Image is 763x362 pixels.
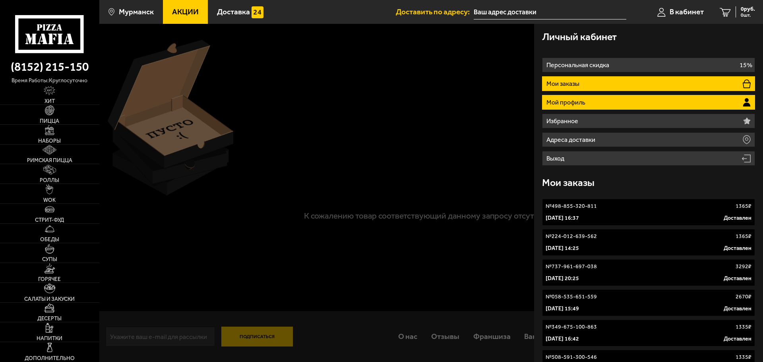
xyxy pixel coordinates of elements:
[546,137,597,143] p: Адреса доставки
[546,323,597,331] p: № 349-675-100-863
[670,8,704,15] span: В кабинет
[546,155,566,162] p: Выход
[542,319,755,347] a: №349-675-100-8631335₽[DATE] 16:42Доставлен
[546,305,579,313] p: [DATE] 15:49
[736,263,751,271] p: 3292 ₽
[741,13,755,17] span: 0 шт.
[546,263,597,271] p: № 737-961-697-038
[542,259,755,286] a: №737-961-697-0383292₽[DATE] 20:25Доставлен
[40,237,59,242] span: Обеды
[736,353,751,361] p: 1335 ₽
[24,296,75,302] span: Салаты и закуски
[43,197,56,203] span: WOK
[724,305,751,313] p: Доставлен
[25,356,75,361] span: Дополнительно
[40,118,59,124] span: Пицца
[724,275,751,283] p: Доставлен
[396,8,474,15] span: Доставить по адресу:
[542,199,755,226] a: №498-855-320-8111365₽[DATE] 16:37Доставлен
[546,244,579,252] p: [DATE] 14:25
[736,293,751,301] p: 2670 ₽
[546,62,611,68] p: Персональная скидка
[546,118,580,124] p: Избранное
[546,335,579,343] p: [DATE] 16:42
[546,353,597,361] p: № 508-591-300-546
[40,178,59,183] span: Роллы
[252,6,263,18] img: 15daf4d41897b9f0e9f617042186c801.svg
[546,81,581,87] p: Мои заказы
[741,6,755,12] span: 0 руб.
[37,336,62,341] span: Напитки
[42,257,57,262] span: Супы
[27,158,72,163] span: Римская пицца
[546,275,579,283] p: [DATE] 20:25
[546,214,579,222] p: [DATE] 16:37
[740,62,752,68] p: 15%
[546,232,597,240] p: № 224-012-639-562
[542,289,755,316] a: №058-535-651-5592670₽[DATE] 15:49Доставлен
[724,214,751,222] p: Доставлен
[736,323,751,331] p: 1335 ₽
[724,335,751,343] p: Доставлен
[474,5,626,19] span: Мурманск, улица Капитана Маклакова, 51, подъезд 1
[736,232,751,240] p: 1365 ₽
[474,5,626,19] input: Ваш адрес доставки
[736,202,751,210] p: 1365 ₽
[35,217,64,223] span: Стрит-фуд
[45,99,55,104] span: Хит
[37,316,62,321] span: Десерты
[546,99,587,106] p: Мой профиль
[724,244,751,252] p: Доставлен
[542,32,617,42] h3: Личный кабинет
[546,202,597,210] p: № 498-855-320-811
[546,293,597,301] p: № 058-535-651-559
[217,8,250,15] span: Доставка
[542,229,755,256] a: №224-012-639-5621365₽[DATE] 14:25Доставлен
[38,277,61,282] span: Горячее
[38,138,61,144] span: Наборы
[542,178,595,188] h3: Мои заказы
[172,8,199,15] span: Акции
[119,8,154,15] span: Мурманск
